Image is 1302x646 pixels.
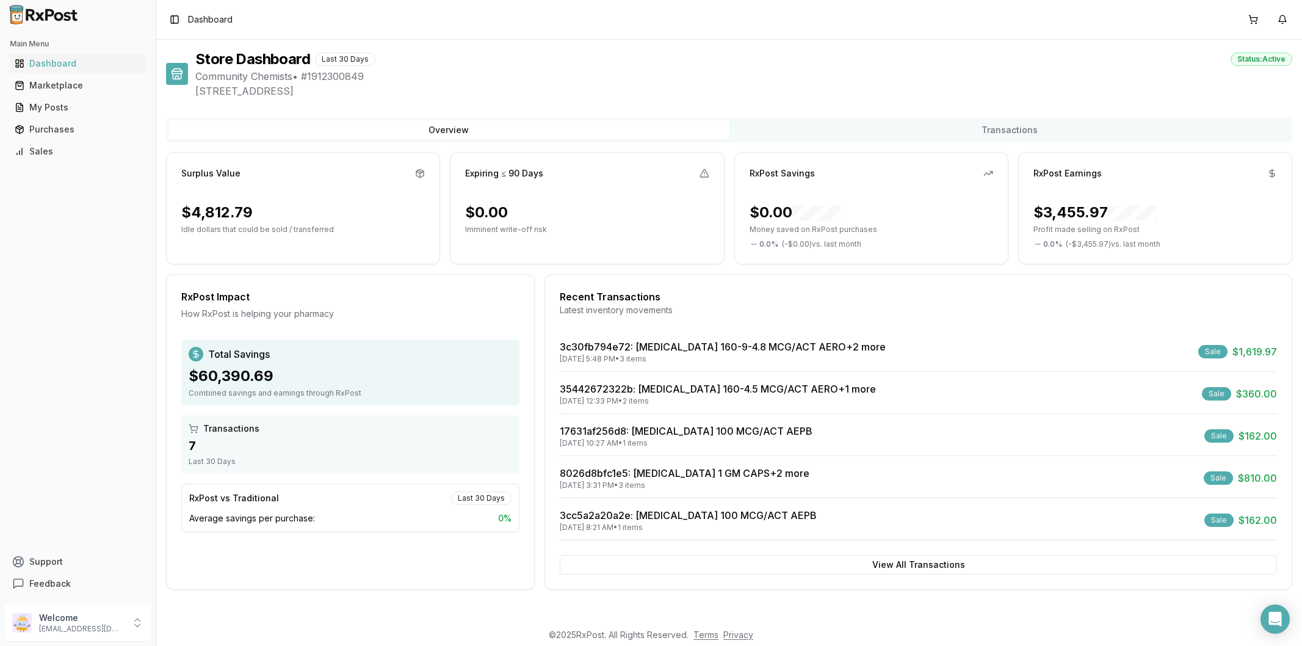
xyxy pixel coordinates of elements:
[1238,471,1277,485] span: $810.00
[189,437,512,454] div: 7
[560,354,886,364] div: [DATE] 5:48 PM • 3 items
[181,289,519,304] div: RxPost Impact
[1202,387,1231,401] div: Sale
[1239,513,1277,528] span: $162.00
[15,145,141,158] div: Sales
[1260,604,1290,634] div: Open Intercom Messenger
[15,123,141,136] div: Purchases
[1232,344,1277,359] span: $1,619.97
[560,304,1277,316] div: Latest inventory movements
[560,523,817,532] div: [DATE] 8:21 AM • 1 items
[1204,429,1234,443] div: Sale
[1204,514,1234,527] div: Sale
[560,438,812,448] div: [DATE] 10:27 AM • 1 items
[465,225,709,234] p: Imminent write-off risk
[759,239,778,249] span: 0.0 %
[465,167,543,180] div: Expiring ≤ 90 Days
[195,69,1292,84] span: Community Chemists • # 1912300849
[750,203,841,222] div: $0.00
[560,481,809,490] div: [DATE] 3:31 PM • 3 items
[1033,225,1277,234] p: Profit made selling on RxPost
[10,118,146,140] a: Purchases
[1198,345,1228,358] div: Sale
[189,492,279,504] div: RxPost vs Traditional
[729,120,1290,140] button: Transactions
[181,167,241,180] div: Surplus Value
[39,612,124,624] p: Welcome
[5,142,151,161] button: Sales
[782,239,861,249] span: ( - $0.00 ) vs. last month
[5,5,83,24] img: RxPost Logo
[181,203,253,222] div: $4,812.79
[560,425,812,437] a: 17631af256d8: [MEDICAL_DATA] 100 MCG/ACT AEPB
[560,396,876,406] div: [DATE] 12:33 PM • 2 items
[15,57,141,70] div: Dashboard
[195,49,310,69] h1: Store Dashboard
[1239,429,1277,443] span: $162.00
[12,613,32,633] img: User avatar
[15,79,141,92] div: Marketplace
[750,167,815,180] div: RxPost Savings
[189,457,512,466] div: Last 30 Days
[189,512,315,524] span: Average savings per purchase:
[5,551,151,573] button: Support
[693,630,718,640] a: Terms
[560,509,817,521] a: 3cc5a2a20a2e: [MEDICAL_DATA] 100 MCG/ACT AEPB
[560,289,1277,304] div: Recent Transactions
[203,423,259,435] span: Transactions
[10,74,146,96] a: Marketplace
[1236,387,1277,401] span: $360.00
[10,96,146,118] a: My Posts
[189,366,512,386] div: $60,390.69
[168,120,729,140] button: Overview
[195,84,1292,98] span: [STREET_ADDRESS]
[723,630,753,640] a: Privacy
[1204,471,1233,485] div: Sale
[208,347,270,361] span: Total Savings
[10,39,146,49] h2: Main Menu
[5,120,151,139] button: Purchases
[5,98,151,117] button: My Posts
[188,13,233,26] nav: breadcrumb
[181,308,519,320] div: How RxPost is helping your pharmacy
[465,203,508,222] div: $0.00
[5,573,151,595] button: Feedback
[188,13,233,26] span: Dashboard
[560,383,876,395] a: 35442672322b: [MEDICAL_DATA] 160-4.5 MCG/ACT AERO+1 more
[1033,167,1102,180] div: RxPost Earnings
[750,225,993,234] p: Money saved on RxPost purchases
[451,492,512,505] div: Last 30 Days
[560,341,886,353] a: 3c30fb794e72: [MEDICAL_DATA] 160-9-4.8 MCG/ACT AERO+2 more
[10,140,146,162] a: Sales
[1231,53,1292,66] div: Status: Active
[29,578,71,590] span: Feedback
[15,101,141,114] div: My Posts
[1066,239,1160,249] span: ( - $3,455.97 ) vs. last month
[189,388,512,398] div: Combined savings and earnings through RxPost
[1033,203,1157,222] div: $3,455.97
[39,624,124,634] p: [EMAIL_ADDRESS][DOMAIN_NAME]
[498,512,512,524] span: 0 %
[181,225,425,234] p: Idle dollars that could be sold / transferred
[5,54,151,73] button: Dashboard
[1043,239,1062,249] span: 0.0 %
[10,53,146,74] a: Dashboard
[315,53,375,66] div: Last 30 Days
[5,76,151,95] button: Marketplace
[560,555,1277,575] button: View All Transactions
[560,467,809,479] a: 8026d8bfc1e5: [MEDICAL_DATA] 1 GM CAPS+2 more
